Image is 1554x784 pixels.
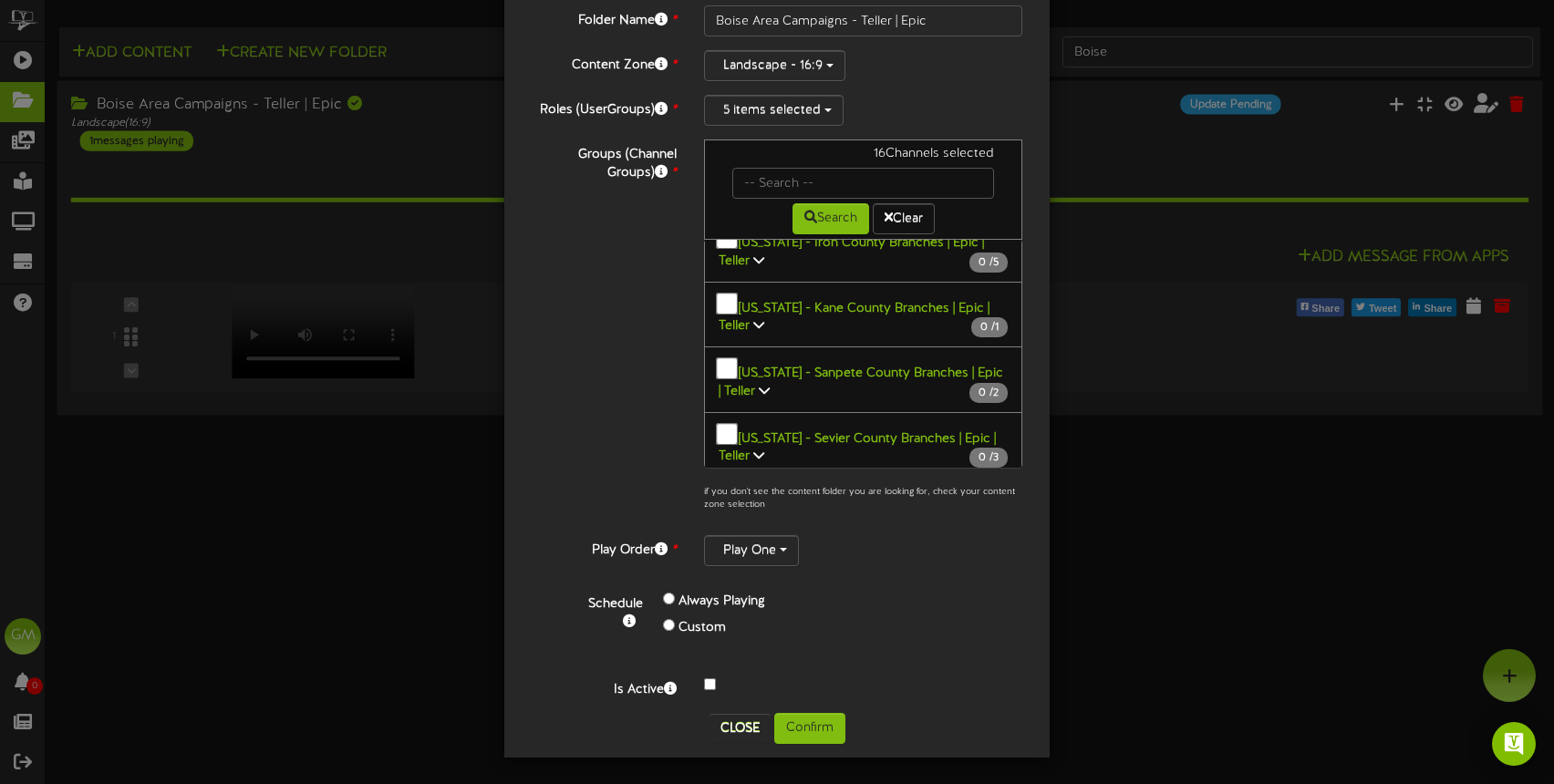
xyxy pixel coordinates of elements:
b: [US_STATE] - Kane County Branches | Epic | Teller [719,301,989,333]
span: 0 [980,321,991,334]
button: Search [793,203,869,234]
label: Content Zone [518,50,690,75]
span: / 2 [969,383,1008,403]
label: Play Order [518,535,690,560]
b: [US_STATE] - Iron County Branches | Epic | Teller [719,236,984,268]
button: Confirm [774,713,845,744]
span: / 1 [971,317,1008,337]
button: 5 items selected [704,95,844,126]
label: Custom [679,619,726,637]
div: 16 Channels selected [719,145,1008,168]
label: Always Playing [679,593,765,611]
span: 0 [979,387,989,399]
span: 0 [979,451,989,464]
span: / 5 [969,253,1008,273]
input: Folder Name [704,5,1022,36]
label: Is Active [518,675,690,699]
span: 0 [979,256,989,269]
label: Folder Name [518,5,690,30]
button: Close [710,714,771,743]
button: [US_STATE] - Kane County Branches | Epic | Teller 0 /1 [704,282,1022,348]
button: [US_STATE] - Sanpete County Branches | Epic | Teller 0 /2 [704,346,1022,413]
button: Play One [704,535,799,566]
b: [US_STATE] - Sanpete County Branches | Epic | Teller [719,366,1003,398]
button: [US_STATE] - Iron County Branches | Epic | Teller 0 /5 [704,216,1022,283]
label: Groups (Channel Groups) [518,139,690,182]
label: Roles (UserGroups) [518,95,690,119]
span: / 3 [969,448,1008,468]
div: Open Intercom Messenger [1492,722,1536,766]
b: Schedule [588,597,643,611]
button: Clear [873,203,935,234]
button: [US_STATE] - Sevier County Branches | Epic | Teller 0 /3 [704,412,1022,479]
b: [US_STATE] - Sevier County Branches | Epic | Teller [719,431,996,463]
button: Landscape - 16:9 [704,50,845,81]
input: -- Search -- [732,168,994,199]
